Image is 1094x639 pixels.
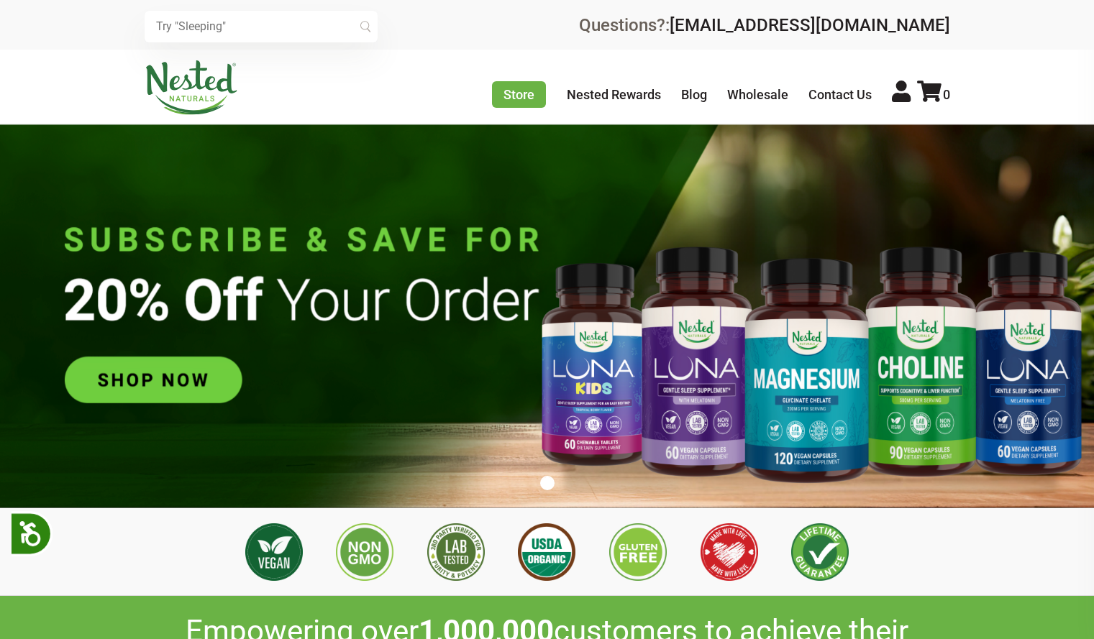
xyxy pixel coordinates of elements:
img: Non GMO [336,523,393,581]
a: Contact Us [808,87,872,102]
a: 0 [917,87,950,102]
img: Nested Naturals [145,60,238,115]
button: 1 of 1 [540,476,555,490]
a: Blog [681,87,707,102]
img: Lifetime Guarantee [791,523,849,581]
a: Store [492,81,546,108]
input: Try "Sleeping" [145,11,378,42]
a: Wholesale [727,87,788,102]
img: Gluten Free [609,523,667,581]
img: 3rd Party Lab Tested [427,523,485,581]
span: 0 [943,87,950,102]
img: USDA Organic [518,523,575,581]
img: Made with Love [701,523,758,581]
a: [EMAIL_ADDRESS][DOMAIN_NAME] [670,15,950,35]
div: Questions?: [579,17,950,34]
a: Nested Rewards [567,87,661,102]
img: Vegan [245,523,303,581]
